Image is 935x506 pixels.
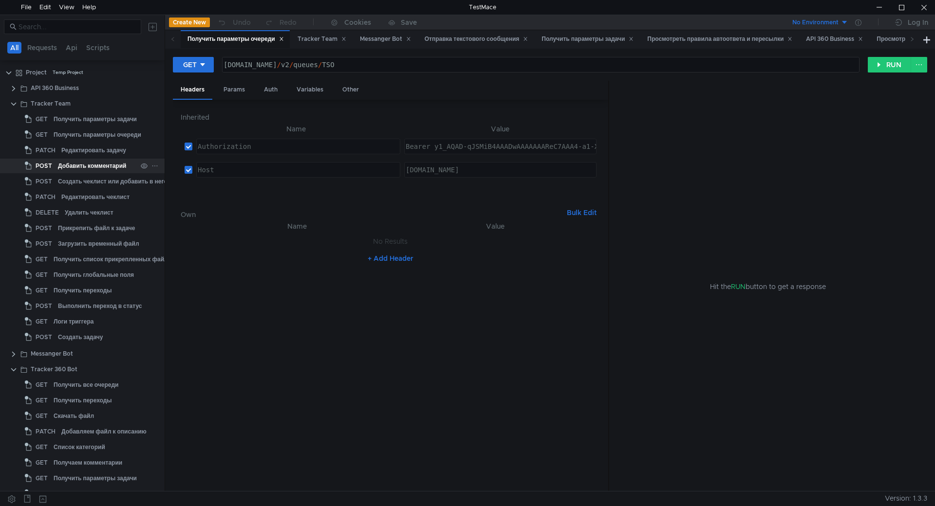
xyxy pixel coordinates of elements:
[400,123,600,135] th: Value
[360,34,411,44] div: Messanger Bot
[36,159,52,173] span: POST
[196,220,398,232] th: Name
[36,440,48,454] span: GET
[183,59,197,70] div: GET
[36,393,48,408] span: GET
[36,221,52,235] span: POST
[563,207,600,218] button: Bulk Edit
[908,17,928,28] div: Log In
[806,34,863,44] div: API 360 Business
[58,159,126,173] div: Добавить комментарий
[868,57,911,72] button: RUN
[31,362,77,377] div: Tracker 360 Bot
[54,283,112,298] div: Получить переходы
[181,209,563,220] h6: Own
[216,81,253,99] div: Params
[210,15,258,30] button: Undo
[233,17,251,28] div: Undo
[54,112,137,126] div: Получить параметры задачи
[54,252,175,267] div: Получить список прикрепленных файлов
[373,237,408,246] nz-embed-empty: No Results
[54,471,137,486] div: Получить параметры задачи
[58,299,142,313] div: Выполнить переход в статус
[425,34,528,44] div: Отправка текстового сообщения
[53,65,83,80] div: Temp Project
[36,283,48,298] span: GET
[65,205,113,220] div: Удалить чеклист
[885,491,927,506] span: Version: 1.3.3
[36,252,48,267] span: GET
[36,409,48,423] span: GET
[781,15,848,30] button: No Environment
[36,190,56,204] span: PATCH
[36,455,48,470] span: GET
[344,17,371,28] div: Cookies
[61,190,130,204] div: Редактировать чеклист
[36,174,52,189] span: POST
[19,21,135,32] input: Search...
[36,299,52,313] span: POST
[710,281,826,292] span: Hit the button to get a response
[173,81,212,100] div: Headers
[36,268,48,282] span: GET
[36,205,59,220] span: DELETE
[26,65,47,80] div: Project
[280,17,297,28] div: Redo
[36,378,48,392] span: GET
[731,282,746,291] span: RUN
[31,346,73,361] div: Messanger Bot
[181,111,600,123] h6: Inherited
[31,81,79,95] div: API 360 Business
[54,393,112,408] div: Получить переходы
[61,143,126,158] div: Редактировать задачу
[54,455,122,470] div: Получаем комментарии
[54,440,105,454] div: Список категорий
[58,221,135,235] div: Прикрепить файл к задаче
[36,236,52,251] span: POST
[63,42,80,54] button: Api
[36,127,48,142] span: GET
[61,424,147,439] div: Добавляем файл к описанию
[401,19,417,26] div: Save
[54,314,93,329] div: Логи триггера
[36,314,48,329] span: GET
[36,330,52,344] span: POST
[256,81,285,99] div: Auth
[83,42,112,54] button: Scripts
[54,409,94,423] div: Скачать файл
[24,42,60,54] button: Requests
[58,487,97,501] div: Найти задачи
[58,236,139,251] div: Загрузить временный файл
[335,81,367,99] div: Other
[7,42,21,54] button: All
[36,487,52,501] span: POST
[364,253,417,264] button: + Add Header
[58,330,103,344] div: Создать задачу
[192,123,400,135] th: Name
[398,220,593,232] th: Value
[54,378,119,392] div: Получить все очереди
[792,18,839,27] div: No Environment
[542,34,634,44] div: Получить параметры задачи
[298,34,346,44] div: Tracker Team
[58,174,190,189] div: Создать чеклист или добавить в него пункты
[54,268,134,282] div: Получить глобальные поля
[54,127,141,142] div: Получить параметры очереди
[173,57,214,72] button: GET
[36,143,56,158] span: PATCH
[36,424,56,439] span: PATCH
[36,112,48,126] span: GET
[289,81,331,99] div: Variables
[31,96,71,111] div: Tracker Team
[187,34,284,44] div: Получить параметры очереди
[647,34,792,44] div: Просмотреть правила автоответа и пересылки
[36,471,48,486] span: GET
[258,15,303,30] button: Redo
[169,18,210,27] button: Create New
